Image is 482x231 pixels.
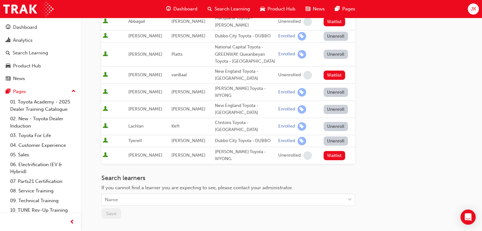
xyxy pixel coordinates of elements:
[278,89,295,95] div: Enrolled
[215,15,276,29] div: Macquarie Toyota - [PERSON_NAME]
[3,20,78,86] button: DashboardAnalyticsSearch LearningProduct HubNews
[13,37,33,44] div: Analytics
[298,32,306,41] span: learningRecordVerb_ENROLL-icon
[324,105,348,114] button: Unenroll
[13,88,26,95] div: Pages
[215,68,276,82] div: New England Toyota - [GEOGRAPHIC_DATA]
[468,3,479,15] button: JK
[103,106,108,112] span: User is active
[278,72,301,78] div: Unenrolled
[128,33,162,39] span: [PERSON_NAME]
[3,47,78,59] a: Search Learning
[278,138,295,144] div: Enrolled
[3,86,78,97] button: Pages
[6,50,10,56] span: search-icon
[103,18,108,25] span: User is active
[101,185,293,190] span: If you cannot find a learner you are expecting to see, please contact your administrator.
[255,3,300,16] a: car-iconProduct Hub
[298,137,306,145] span: learningRecordVerb_ENROLL-icon
[128,52,162,57] span: [PERSON_NAME]
[103,89,108,95] span: User is active
[460,209,476,225] div: Open Intercom Messenger
[278,51,295,57] div: Enrolled
[324,151,345,160] button: Waitlist
[71,87,76,96] span: up-icon
[8,150,78,160] a: 05. Sales
[8,205,78,215] a: 10. TUNE Rev-Up Training
[128,72,162,78] span: [PERSON_NAME]
[3,34,78,46] a: Analytics
[324,50,348,59] button: Unenroll
[103,123,108,129] span: User is active
[128,123,144,129] span: Lachlan
[13,24,37,31] div: Dashboard
[166,5,171,13] span: guage-icon
[8,131,78,140] a: 03. Toyota For Life
[3,73,78,84] a: News
[171,33,205,39] span: [PERSON_NAME]
[278,106,295,112] div: Enrolled
[324,71,345,80] button: Waitlist
[128,106,162,112] span: [PERSON_NAME]
[215,85,276,99] div: [PERSON_NAME] Toyota - WYONG
[101,174,355,182] h3: Search learners
[101,208,121,219] button: Save
[171,106,205,112] span: [PERSON_NAME]
[298,88,306,97] span: learningRecordVerb_ENROLL-icon
[303,17,312,26] span: learningRecordVerb_NONE-icon
[128,89,162,95] span: [PERSON_NAME]
[8,114,78,131] a: 02. New - Toyota Dealer Induction
[215,44,276,65] div: National Capital Toyota - GREENWAY, Queanbeyan Toyota - [GEOGRAPHIC_DATA]
[6,25,10,30] span: guage-icon
[105,196,118,203] div: Name
[161,3,202,16] a: guage-iconDashboard
[471,5,476,13] span: JK
[313,5,325,13] span: News
[298,50,306,59] span: learningRecordVerb_ENROLL-icon
[324,122,348,131] button: Unenroll
[103,51,108,58] span: User is active
[70,218,74,226] span: prev-icon
[3,22,78,33] a: Dashboard
[215,102,276,116] div: New England Toyota - [GEOGRAPHIC_DATA]
[171,19,205,24] span: [PERSON_NAME]
[6,63,10,69] span: car-icon
[103,72,108,78] span: User is active
[324,17,345,26] button: Waitlist
[298,122,306,131] span: learningRecordVerb_ENROLL-icon
[267,5,295,13] span: Product Hub
[278,19,301,25] div: Unenrolled
[103,33,108,39] span: User is active
[324,136,348,146] button: Unenroll
[3,2,54,16] img: Trak
[171,138,205,143] span: [PERSON_NAME]
[305,5,310,13] span: news-icon
[3,60,78,72] a: Product Hub
[106,211,116,216] span: Save
[171,52,183,57] span: Platts
[173,5,197,13] span: Dashboard
[13,75,25,82] div: News
[348,196,352,204] span: down-icon
[8,186,78,196] a: 08. Service Training
[260,5,265,13] span: car-icon
[278,33,295,39] div: Enrolled
[6,38,10,43] span: chart-icon
[278,153,301,159] div: Unenrolled
[8,140,78,150] a: 04. Customer Experience
[128,153,162,158] span: [PERSON_NAME]
[324,32,348,41] button: Unenroll
[215,137,276,145] div: Dubbo City Toyota - DUBBO
[6,76,10,82] span: news-icon
[171,153,205,158] span: [PERSON_NAME]
[128,19,145,24] span: Abbagail
[303,151,312,160] span: learningRecordVerb_NONE-icon
[335,5,340,13] span: pages-icon
[208,5,212,13] span: search-icon
[171,72,187,78] span: vanBaal
[215,5,250,13] span: Search Learning
[303,71,312,79] span: learningRecordVerb_NONE-icon
[103,138,108,144] span: User is active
